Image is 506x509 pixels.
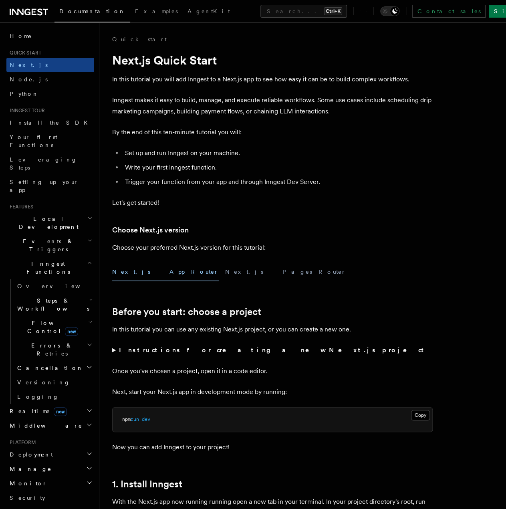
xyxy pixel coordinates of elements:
span: Manage [6,465,52,473]
span: new [65,327,78,336]
p: Once you've chosen a project, open it in a code editor. [112,366,433,377]
div: Inngest Functions [6,279,94,404]
button: Toggle dark mode [380,6,399,16]
a: Setting up your app [6,175,94,197]
span: Versioning [17,379,70,386]
span: Home [10,32,32,40]
li: Set up and run Inngest on your machine. [123,147,433,159]
a: Home [6,29,94,43]
a: Versioning [14,375,94,390]
a: Examples [130,2,183,22]
button: Deployment [6,447,94,462]
p: In this tutorial you can use any existing Next.js project, or you can create a new one. [112,324,433,335]
span: Documentation [59,8,125,14]
span: Cancellation [14,364,83,372]
button: Events & Triggers [6,234,94,257]
span: AgentKit [187,8,230,14]
span: Local Development [6,215,87,231]
a: Choose Next.js version [112,224,189,236]
span: Flow Control [14,319,88,335]
span: Monitor [6,479,47,487]
p: In this tutorial you will add Inngest to a Next.js app to see how easy it can be to build complex... [112,74,433,85]
button: Cancellation [14,361,94,375]
span: Logging [17,394,59,400]
a: Python [6,87,94,101]
span: Realtime [6,407,67,415]
a: Node.js [6,72,94,87]
li: Trigger your function from your app and through Inngest Dev Server. [123,176,433,188]
a: Quick start [112,35,167,43]
span: Errors & Retries [14,341,87,358]
span: Install the SDK [10,119,93,126]
span: Deployment [6,450,53,459]
span: Overview [17,283,100,289]
button: Local Development [6,212,94,234]
button: Manage [6,462,94,476]
span: dev [142,416,150,422]
a: Overview [14,279,94,293]
a: Install the SDK [6,115,94,130]
span: Middleware [6,422,83,430]
p: By the end of this ten-minute tutorial you will: [112,127,433,138]
p: Choose your preferred Next.js version for this tutorial: [112,242,433,253]
button: Flow Controlnew [14,316,94,338]
a: 1. Install Inngest [112,479,182,490]
span: Events & Triggers [6,237,87,253]
span: Platform [6,439,36,446]
button: Steps & Workflows [14,293,94,316]
button: Next.js - App Router [112,263,219,281]
a: Next.js [6,58,94,72]
a: Contact sales [412,5,486,18]
span: new [54,407,67,416]
h1: Next.js Quick Start [112,53,433,67]
span: npm [122,416,131,422]
span: Security [10,495,45,501]
a: Security [6,491,94,505]
p: Now you can add Inngest to your project! [112,442,433,453]
span: Features [6,204,33,210]
button: Realtimenew [6,404,94,418]
button: Next.js - Pages Router [225,263,346,281]
span: Quick start [6,50,41,56]
button: Search...Ctrl+K [260,5,347,18]
span: Leveraging Steps [10,156,77,171]
a: AgentKit [183,2,235,22]
a: Before you start: choose a project [112,306,261,317]
span: Your first Functions [10,134,57,148]
strong: Instructions for creating a new Next.js project [119,346,427,354]
span: run [131,416,139,422]
a: Your first Functions [6,130,94,152]
button: Monitor [6,476,94,491]
button: Middleware [6,418,94,433]
a: Logging [14,390,94,404]
p: Let's get started! [112,197,433,208]
span: Inngest tour [6,107,45,114]
summary: Instructions for creating a new Next.js project [112,345,433,356]
kbd: Ctrl+K [324,7,342,15]
p: Inngest makes it easy to build, manage, and execute reliable workflows. Some use cases include sc... [112,95,433,117]
button: Inngest Functions [6,257,94,279]
button: Copy [411,410,430,420]
span: Examples [135,8,178,14]
a: Documentation [54,2,130,22]
span: Inngest Functions [6,260,87,276]
button: Errors & Retries [14,338,94,361]
a: Leveraging Steps [6,152,94,175]
span: Setting up your app [10,179,79,193]
span: Python [10,91,39,97]
span: Steps & Workflows [14,297,89,313]
li: Write your first Inngest function. [123,162,433,173]
span: Next.js [10,62,48,68]
p: Next, start your Next.js app in development mode by running: [112,386,433,398]
span: Node.js [10,76,48,83]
